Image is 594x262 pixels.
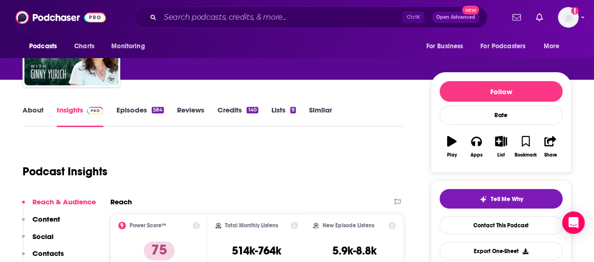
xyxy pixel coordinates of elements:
[23,37,69,55] button: open menu
[532,9,547,25] a: Show notifications dropdown
[544,40,560,53] span: More
[105,37,157,55] button: open menu
[130,222,166,229] h2: Power Score™
[111,40,145,53] span: Monitoring
[32,215,60,224] p: Content
[68,37,100,55] a: Charts
[32,232,54,241] p: Social
[537,37,571,55] button: open menu
[110,197,132,206] h2: Reach
[225,222,278,229] h2: Total Monthly Listens
[447,152,457,158] div: Play
[462,6,479,15] span: New
[271,105,296,127] a: Lists9
[22,215,60,232] button: Content
[160,10,402,25] input: Search podcasts, credits, & more...
[432,12,479,23] button: Open AdvancedNew
[32,197,96,206] p: Reach & Audience
[558,7,579,28] span: Logged in as sVanCleve
[419,37,475,55] button: open menu
[152,107,164,113] div: 584
[474,37,539,55] button: open menu
[57,105,103,127] a: InsightsPodchaser Pro
[440,242,563,260] button: Export One-Sheet
[32,249,64,258] p: Contacts
[464,130,488,164] button: Apps
[309,105,332,127] a: Similar
[480,40,525,53] span: For Podcasters
[571,7,579,15] svg: Add a profile image
[471,152,483,158] div: Apps
[440,130,464,164] button: Play
[402,11,424,23] span: Ctrl K
[562,211,585,234] div: Open Intercom Messenger
[23,165,108,179] h1: Podcast Insights
[489,130,513,164] button: List
[558,7,579,28] img: User Profile
[491,195,523,203] span: Tell Me Why
[177,105,204,127] a: Reviews
[134,7,487,28] div: Search podcasts, credits, & more...
[538,130,563,164] button: Share
[497,152,505,158] div: List
[15,8,106,26] img: Podchaser - Follow, Share and Rate Podcasts
[440,105,563,125] div: Rate
[290,107,296,113] div: 9
[29,40,57,53] span: Podcasts
[87,107,103,114] img: Podchaser Pro
[558,7,579,28] button: Show profile menu
[232,244,281,258] h3: 514k-764k
[74,40,94,53] span: Charts
[509,9,525,25] a: Show notifications dropdown
[426,40,463,53] span: For Business
[515,152,537,158] div: Bookmark
[116,105,164,127] a: Episodes584
[323,222,374,229] h2: New Episode Listens
[513,130,538,164] button: Bookmark
[217,105,258,127] a: Credits140
[440,189,563,209] button: tell me why sparkleTell Me Why
[22,197,96,215] button: Reach & Audience
[144,241,175,260] p: 75
[479,195,487,203] img: tell me why sparkle
[22,232,54,249] button: Social
[440,81,563,102] button: Follow
[332,244,377,258] h3: 5.9k-8.8k
[440,216,563,234] a: Contact This Podcast
[436,15,475,20] span: Open Advanced
[23,105,44,127] a: About
[544,152,556,158] div: Share
[247,107,258,113] div: 140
